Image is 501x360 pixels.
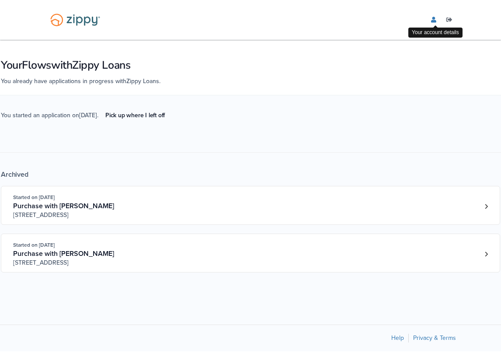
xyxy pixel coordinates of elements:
[480,248,493,261] a: Loan number 3747119
[431,17,440,25] a: edit profile
[13,259,146,267] span: [STREET_ADDRESS]
[13,194,55,200] span: Started on [DATE]
[13,202,114,210] span: Purchase with [PERSON_NAME]
[391,334,404,342] a: Help
[1,170,500,179] div: Archived
[1,234,500,273] a: Open loan 3747119
[413,334,456,342] a: Privacy & Terms
[45,10,105,30] img: Logo
[1,77,160,85] span: You already have applications in progress with Zippy Loans .
[13,211,146,220] span: [STREET_ADDRESS]
[13,249,114,258] span: Purchase with [PERSON_NAME]
[480,200,493,213] a: Loan number 3760150
[1,186,500,225] a: Open loan 3760150
[446,17,456,25] a: Log out
[13,242,55,248] span: Started on [DATE]
[1,111,172,135] span: You started an application on [DATE] .
[408,28,463,38] div: Your account details
[98,108,172,122] a: Pick up where I left off
[1,58,500,73] h1: Your Flows with Zippy Loans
